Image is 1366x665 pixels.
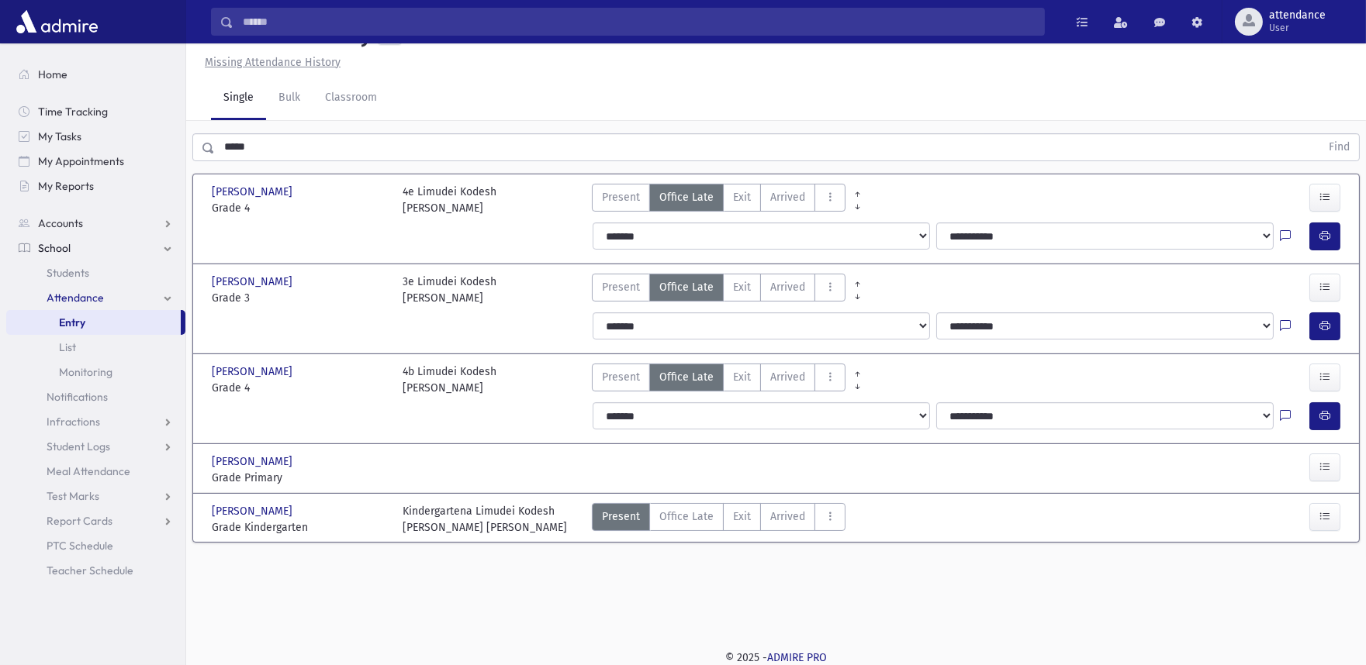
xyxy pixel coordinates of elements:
[212,470,387,486] span: Grade Primary
[6,149,185,174] a: My Appointments
[38,241,71,255] span: School
[6,124,185,149] a: My Tasks
[59,365,112,379] span: Monitoring
[6,99,185,124] a: Time Tracking
[6,459,185,484] a: Meal Attendance
[770,279,805,295] span: Arrived
[592,184,846,216] div: AttTypes
[6,236,185,260] a: School
[38,179,94,193] span: My Reports
[38,67,67,81] span: Home
[205,56,341,69] u: Missing Attendance History
[6,384,185,409] a: Notifications
[659,189,714,205] span: Office Late
[38,216,83,230] span: Accounts
[47,464,130,478] span: Meal Attendance
[212,290,387,306] span: Grade 3
[403,274,496,306] div: 3e Limudei Kodesh [PERSON_NAME]
[47,563,133,577] span: Teacher Schedule
[266,77,313,120] a: Bulk
[47,489,99,503] span: Test Marks
[592,503,846,536] div: AttTypes
[659,279,714,295] span: Office Late
[403,184,496,216] div: 4e Limudei Kodesh [PERSON_NAME]
[59,340,76,354] span: List
[592,364,846,396] div: AttTypes
[602,279,640,295] span: Present
[1269,22,1326,34] span: User
[199,56,341,69] a: Missing Attendance History
[38,154,124,168] span: My Appointments
[6,310,181,335] a: Entry
[47,439,110,453] span: Student Logs
[47,539,113,553] span: PTC Schedule
[6,360,185,384] a: Monitoring
[733,369,751,385] span: Exit
[770,369,805,385] span: Arrived
[6,533,185,558] a: PTC Schedule
[6,285,185,310] a: Attendance
[212,274,296,290] span: [PERSON_NAME]
[6,484,185,508] a: Test Marks
[733,508,751,525] span: Exit
[233,8,1044,36] input: Search
[313,77,389,120] a: Classroom
[59,315,85,329] span: Entry
[659,369,714,385] span: Office Late
[6,508,185,533] a: Report Cards
[12,6,102,37] img: AdmirePro
[47,415,100,429] span: Infractions
[38,105,108,119] span: Time Tracking
[47,514,112,528] span: Report Cards
[592,274,846,306] div: AttTypes
[47,266,89,280] span: Students
[212,380,387,396] span: Grade 4
[733,189,751,205] span: Exit
[403,503,567,536] div: Kindergartena Limudei Kodesh [PERSON_NAME] [PERSON_NAME]
[38,129,81,143] span: My Tasks
[212,200,387,216] span: Grade 4
[733,279,751,295] span: Exit
[212,453,296,470] span: [PERSON_NAME]
[602,508,640,525] span: Present
[602,189,640,205] span: Present
[6,174,185,198] a: My Reports
[1319,134,1359,160] button: Find
[6,211,185,236] a: Accounts
[6,409,185,434] a: Infractions
[6,335,185,360] a: List
[212,184,296,200] span: [PERSON_NAME]
[6,434,185,459] a: Student Logs
[212,364,296,380] span: [PERSON_NAME]
[212,519,387,536] span: Grade Kindergarten
[6,558,185,583] a: Teacher Schedule
[602,369,640,385] span: Present
[659,508,714,525] span: Office Late
[47,390,108,404] span: Notifications
[211,77,266,120] a: Single
[770,508,805,525] span: Arrived
[6,62,185,87] a: Home
[212,503,296,519] span: [PERSON_NAME]
[1269,9,1326,22] span: attendance
[770,189,805,205] span: Arrived
[403,364,496,396] div: 4b Limudei Kodesh [PERSON_NAME]
[47,291,104,305] span: Attendance
[6,260,185,285] a: Students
